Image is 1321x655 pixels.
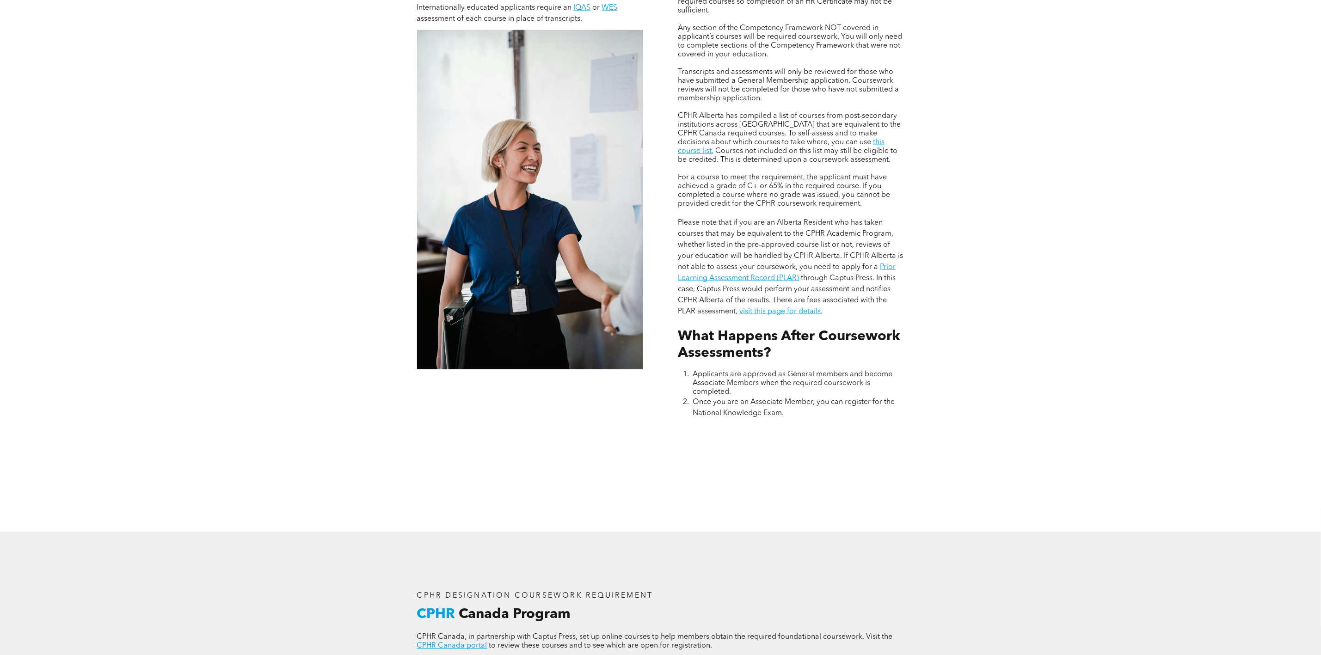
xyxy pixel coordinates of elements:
a: WES [602,4,618,12]
span: CPHR Alberta has compiled a list of courses from post-secondary institutions across [GEOGRAPHIC_D... [678,112,901,146]
span: Please note that if you are an Alberta Resident who has taken courses that may be equivalent to t... [678,219,903,271]
span: Internationally educated applicants require an [417,4,572,12]
span: Applicants are approved as General members and become Associate Members when the required coursew... [693,371,892,396]
span: Any section of the Competency Framework NOT covered in applicant’s courses will be required cours... [678,24,902,58]
span: to review these courses and to see which are open for registration. [489,643,713,650]
span: CPHR Canada, in partnership with Captus Press, set up online courses to help members obtain the r... [417,634,893,641]
span: CPHR [417,608,455,622]
span: Courses not included on this list may still be eligible to be credited. This is determined upon a... [678,147,897,164]
span: Canada Program [459,608,571,622]
span: Once you are an Associate Member, you can register for the National Knowledge Exam. [693,398,895,417]
span: What Happens After Coursework Assessments? [678,330,900,360]
span: For a course to meet the requirement, the applicant must have achieved a grade of C+ or 65% in th... [678,174,890,208]
span: Transcripts and assessments will only be reviewed for those who have submitted a General Membersh... [678,68,899,102]
img: A woman is shaking hands with a man in an office. [417,30,643,369]
span: CPHR DESIGNATION COURSEWORK REQUIREMENT [417,593,653,600]
span: or [593,4,600,12]
a: CPHR Canada portal [417,643,487,650]
span: assessment of each course in place of transcripts. [417,15,583,23]
a: IQAS [574,4,591,12]
a: visit this page for details. [739,308,823,315]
